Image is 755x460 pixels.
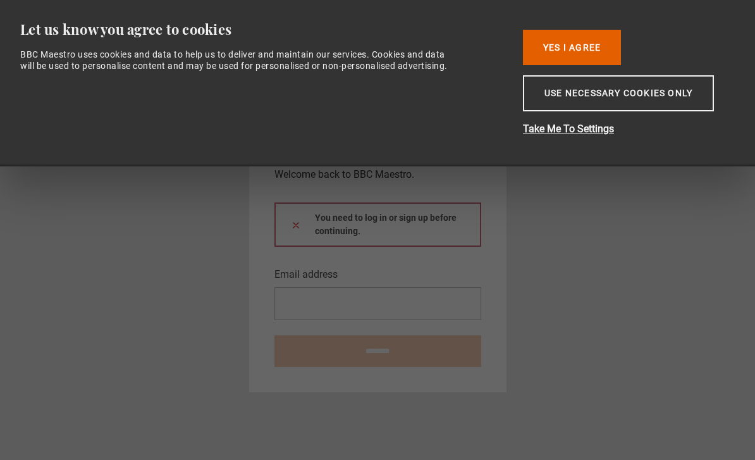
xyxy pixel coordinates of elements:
[523,75,714,111] button: Use necessary cookies only
[523,30,621,65] button: Yes I Agree
[274,267,338,282] label: Email address
[274,202,481,247] div: You need to log in or sign up before continuing.
[274,167,481,182] p: Welcome back to BBC Maestro.
[20,20,503,39] div: Let us know you agree to cookies
[20,49,455,71] div: BBC Maestro uses cookies and data to help us to deliver and maintain our services. Cookies and da...
[523,121,725,137] button: Take Me To Settings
